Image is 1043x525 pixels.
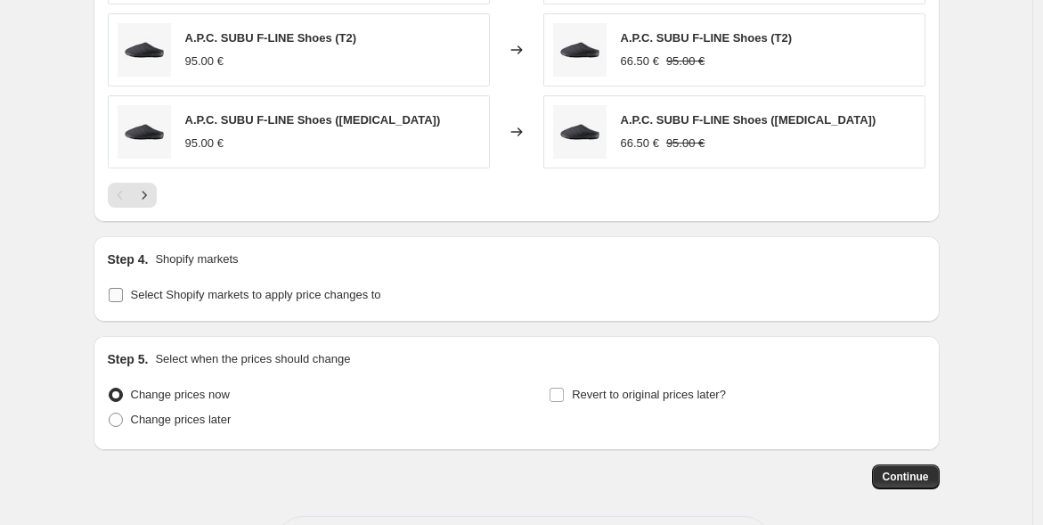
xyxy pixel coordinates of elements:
[185,113,441,127] span: A.P.C. SUBU F-LINE Shoes ([MEDICAL_DATA])
[666,135,705,152] strike: 95.00 €
[185,53,224,70] div: 95.00 €
[131,288,381,301] span: Select Shopify markets to apply price changes to
[108,250,149,268] h2: Step 4.
[155,350,350,368] p: Select when the prices should change
[621,135,659,152] div: 66.50 €
[621,31,793,45] span: A.P.C. SUBU F-LINE Shoes (T2)
[118,23,171,77] img: PAAGD-M53323IAK_00_80x.jpg
[132,183,157,208] button: Next
[131,388,230,401] span: Change prices now
[131,413,232,426] span: Change prices later
[553,105,607,159] img: PAAGD-M53323IAK_00_80x.jpg
[108,350,149,368] h2: Step 5.
[118,105,171,159] img: PAAGD-M53323IAK_00_80x.jpg
[553,23,607,77] img: PAAGD-M53323IAK_00_80x.jpg
[666,53,705,70] strike: 95.00 €
[883,470,929,484] span: Continue
[185,31,357,45] span: A.P.C. SUBU F-LINE Shoes (T2)
[872,464,940,489] button: Continue
[572,388,726,401] span: Revert to original prices later?
[621,53,659,70] div: 66.50 €
[185,135,224,152] div: 95.00 €
[621,113,876,127] span: A.P.C. SUBU F-LINE Shoes ([MEDICAL_DATA])
[155,250,238,268] p: Shopify markets
[108,183,157,208] nav: Pagination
